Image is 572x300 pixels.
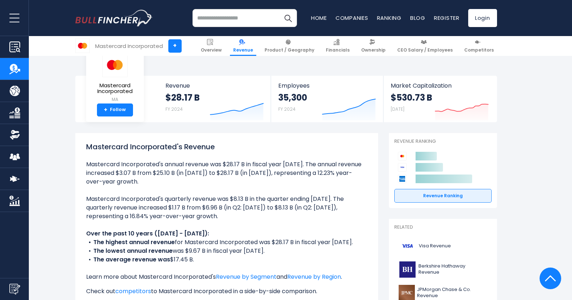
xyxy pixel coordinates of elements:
span: Competitors [464,47,494,53]
li: was $9.67 B in fiscal year [DATE]. [86,247,367,255]
img: Ownership [9,129,20,140]
a: Revenue Ranking [394,189,492,203]
b: The average revenue was [93,255,170,264]
a: Companies [336,14,368,22]
small: FY 2024 [278,106,296,112]
a: Home [311,14,327,22]
span: CEO Salary / Employees [397,47,453,53]
h1: Mastercard Incorporated's Revenue [86,141,367,152]
a: Visa Revenue [394,236,492,256]
img: Mastercard Incorporated competitors logo [398,152,407,160]
span: Financials [326,47,350,53]
span: Revenue [233,47,253,53]
span: Mastercard Incorporated [92,83,138,94]
a: Go to homepage [75,10,153,26]
button: Search [279,9,297,27]
li: Mastercard Incorporated's annual revenue was $28.17 B in fiscal year [DATE]. The annual revenue i... [86,160,367,186]
img: bullfincher logo [75,10,153,26]
a: Revenue [230,36,256,56]
a: Mastercard Incorporated MA [92,53,138,103]
a: Overview [198,36,225,56]
a: Market Capitalization $530.73 B [DATE] [383,76,496,122]
strong: $28.17 B [165,92,200,103]
a: Financials [323,36,353,56]
a: Competitors [461,36,497,56]
b: The highest annual revenue [93,238,175,246]
img: MA logo [102,53,128,77]
a: competitors [115,287,151,295]
a: + [168,39,182,53]
a: Login [468,9,497,27]
span: Overview [201,47,222,53]
a: Revenue by Region [287,273,341,281]
span: Market Capitalization [391,82,489,89]
b: The lowest annual revenue [93,247,173,255]
a: Blog [410,14,425,22]
a: Employees 35,300 FY 2024 [271,76,383,122]
strong: 35,300 [278,92,307,103]
li: for Mastercard Incorporated was $28.17 B in fiscal year [DATE]. [86,238,367,247]
a: Revenue $28.17 B FY 2024 [158,76,271,122]
p: Related [394,224,492,230]
div: Mastercard Incorporated [95,42,163,50]
img: BRK-B logo [399,261,417,278]
span: Employees [278,82,376,89]
p: Learn more about Mastercard Incorporated's and . [86,273,367,281]
a: CEO Salary / Employees [394,36,456,56]
li: Mastercard Incorporated's quarterly revenue was $8.13 B in the quarter ending [DATE]. The quarter... [86,195,367,221]
strong: $530.73 B [391,92,432,103]
a: Product / Geography [261,36,318,56]
img: V logo [399,238,417,254]
p: Revenue Ranking [394,138,492,145]
p: Check out to Mastercard Incorporated in a side-by-side comparison. [86,287,367,296]
strong: + [104,107,107,113]
img: MA logo [76,39,89,53]
span: Product / Geography [265,47,314,53]
span: Revenue [165,82,264,89]
li: $17.45 B. [86,255,367,264]
b: Over the past 10 years ([DATE] - [DATE]): [86,229,209,238]
a: Revenue by Segment [216,273,276,281]
img: American Express Company competitors logo [398,175,407,183]
a: Berkshire Hathaway Revenue [394,260,492,279]
img: Visa competitors logo [398,163,407,172]
a: Ownership [358,36,389,56]
small: FY 2024 [165,106,183,112]
span: Ownership [361,47,386,53]
small: [DATE] [391,106,404,112]
a: +Follow [97,103,133,116]
a: Ranking [377,14,402,22]
small: MA [92,96,138,103]
a: Register [434,14,460,22]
